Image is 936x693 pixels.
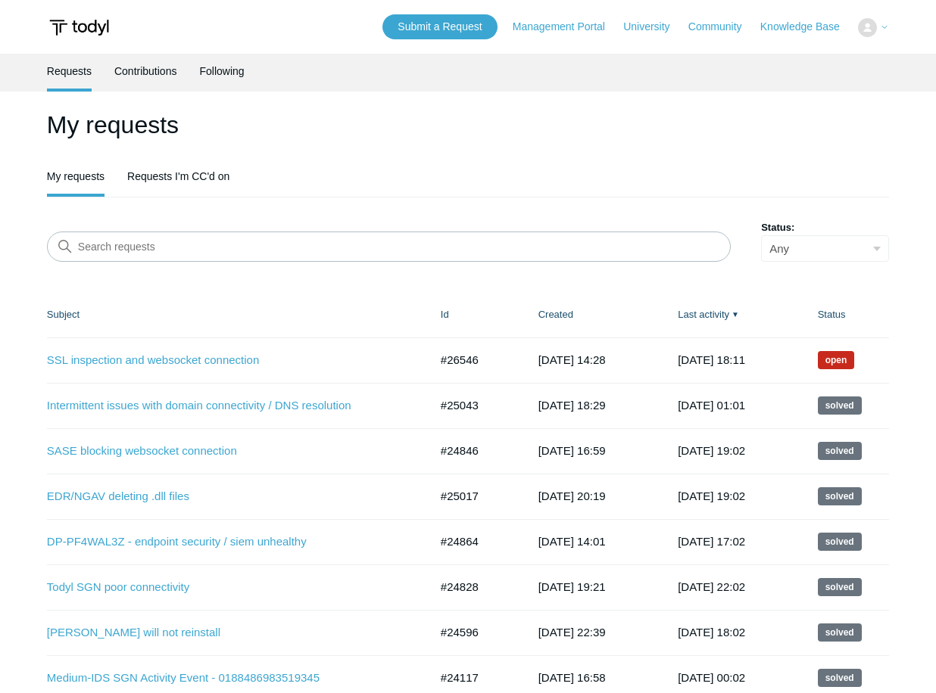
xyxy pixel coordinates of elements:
a: SSL inspection and websocket connection [47,352,407,369]
td: #25043 [426,383,523,428]
a: Community [688,19,757,35]
a: My requests [47,159,105,194]
time: 2025-07-21T01:01:43+00:00 [678,399,745,412]
th: Id [426,292,523,337]
span: This request has been solved [818,442,862,460]
span: We are working on a response for you [818,351,855,369]
time: 2025-06-02T22:02:20+00:00 [678,580,745,593]
a: University [623,19,685,35]
a: [PERSON_NAME] will not reinstall [47,624,407,642]
a: Following [199,54,244,89]
time: 2025-04-29T22:39:40+00:00 [538,626,606,639]
a: Todyl SGN poor connectivity [47,579,407,596]
time: 2025-06-03T17:02:53+00:00 [678,535,745,548]
a: Submit a Request [382,14,497,39]
span: This request has been solved [818,533,862,551]
td: #24828 [426,564,523,610]
time: 2025-05-06T00:02:05+00:00 [678,671,745,684]
time: 2025-06-16T19:02:49+00:00 [678,489,745,502]
time: 2025-05-13T16:59:40+00:00 [538,444,606,457]
time: 2025-04-08T16:58:18+00:00 [538,671,606,684]
time: 2025-08-04T18:11:43+00:00 [678,353,745,366]
time: 2025-05-21T20:19:33+00:00 [538,489,606,502]
td: #24864 [426,519,523,564]
a: Last activity▼ [678,309,729,320]
time: 2025-07-06T19:02:12+00:00 [678,444,745,457]
span: This request has been solved [818,623,862,642]
time: 2025-05-12T19:21:29+00:00 [538,580,606,593]
img: Todyl Support Center Help Center home page [47,14,111,42]
a: DP-PF4WAL3Z - endpoint security / siem unhealthy [47,533,407,551]
span: ▼ [732,309,739,320]
td: #24596 [426,610,523,655]
time: 2025-05-22T18:29:19+00:00 [538,399,606,412]
td: #24846 [426,428,523,474]
a: Contributions [114,54,177,89]
a: Management Portal [513,19,620,35]
a: Created [538,309,573,320]
th: Subject [47,292,426,337]
label: Status: [761,220,889,235]
a: SASE blocking websocket connection [47,443,407,460]
th: Status [803,292,890,337]
time: 2025-07-21T14:28:31+00:00 [538,353,606,366]
a: Requests [47,54,92,89]
td: #25017 [426,474,523,519]
span: This request has been solved [818,396,862,415]
a: EDR/NGAV deleting .dll files [47,488,407,505]
span: This request has been solved [818,669,862,687]
span: This request has been solved [818,487,862,505]
a: Intermittent issues with domain connectivity / DNS resolution [47,397,407,415]
a: Knowledge Base [760,19,855,35]
time: 2025-05-14T14:01:29+00:00 [538,535,606,548]
a: Requests I'm CC'd on [127,159,229,194]
h1: My requests [47,107,889,143]
input: Search requests [47,232,731,262]
a: Medium-IDS SGN Activity Event - 0188486983519345 [47,670,407,687]
td: #26546 [426,337,523,383]
time: 2025-05-27T18:02:33+00:00 [678,626,745,639]
span: This request has been solved [818,578,862,596]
